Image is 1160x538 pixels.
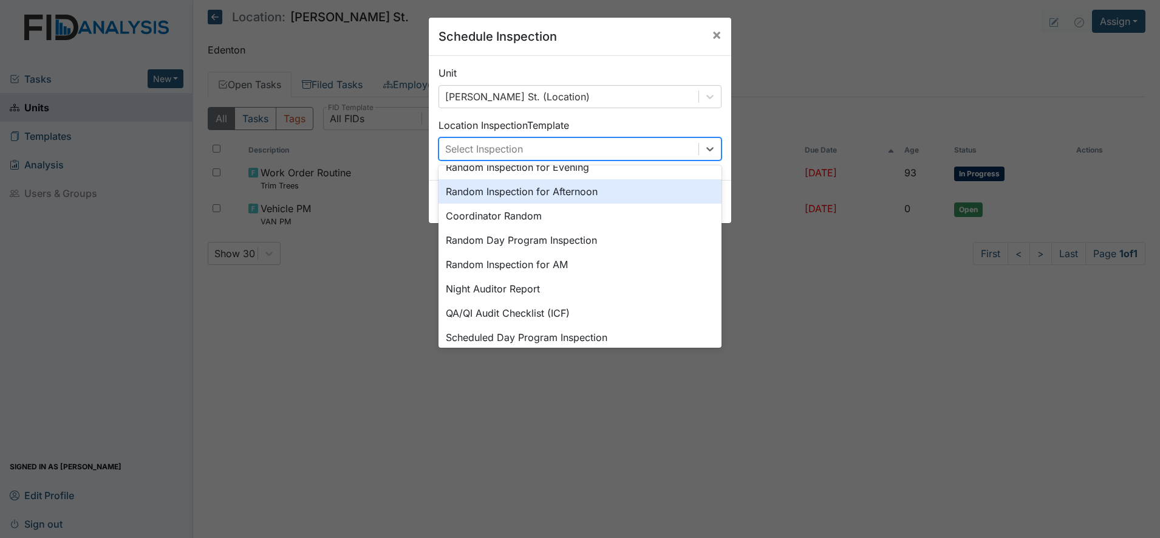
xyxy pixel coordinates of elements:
[438,301,722,325] div: QA/QI Audit Checklist (ICF)
[438,27,557,46] h5: Schedule Inspection
[712,26,722,43] span: ×
[438,277,722,301] div: Night Auditor Report
[445,89,590,104] div: [PERSON_NAME] St. (Location)
[438,325,722,350] div: Scheduled Day Program Inspection
[438,66,457,80] label: Unit
[702,18,731,52] button: Close
[438,204,722,228] div: Coordinator Random
[438,228,722,252] div: Random Day Program Inspection
[438,118,569,133] label: Location Inspection Template
[438,252,722,277] div: Random Inspection for AM
[438,155,722,179] div: Random Inspection for Evening
[445,142,523,156] div: Select Inspection
[438,179,722,204] div: Random Inspection for Afternoon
